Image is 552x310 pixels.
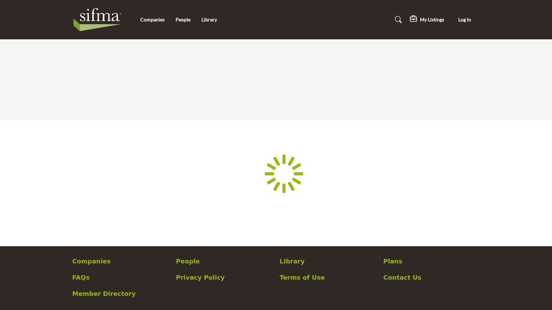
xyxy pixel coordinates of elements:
[202,17,217,22] a: Library
[458,17,471,22] span: Log In
[383,257,480,266] a: Plans
[72,6,126,33] img: Site Logo
[383,273,480,282] a: Contact Us
[176,273,272,282] a: Privacy Policy
[176,257,272,266] a: People
[140,17,165,22] a: Companies
[410,16,444,24] div: My Listings
[72,289,169,298] a: Member Directory
[388,14,406,25] a: Search
[72,257,169,266] a: Companies
[280,257,376,266] a: Library
[280,273,376,282] a: Terms of Use
[449,13,480,26] button: Log In
[176,17,190,22] a: People
[72,273,169,282] a: FAQs
[420,17,444,23] h5: My Listings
